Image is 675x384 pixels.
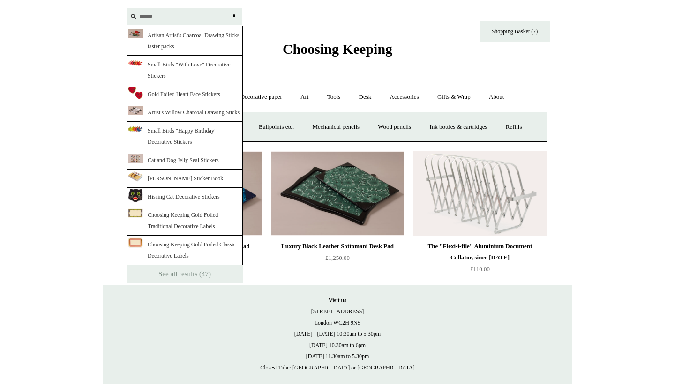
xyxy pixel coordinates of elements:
a: Shopping Basket (7) [480,21,550,42]
a: The "Flexi-i-file" Aluminium Document Collator, since 1941 The "Flexi-i-file" Aluminium Document ... [413,151,547,236]
a: Refills [497,115,531,140]
p: [STREET_ADDRESS] London WC2H 9NS [DATE] - [DATE] 10:30am to 5:30pm [DATE] 10.30am to 6pm [DATE] 1... [112,295,562,373]
a: Cat and Dog Jelly Seal Stickers [127,151,243,170]
img: CopyrightChoosingKeepingBS202007151791518015181RT_thumb.jpg [128,29,143,38]
a: Gifts & Wrap [429,85,479,110]
a: Choosing Keeping Gold Foiled Traditional Decorative Labels [127,206,243,236]
a: Wood pencils [369,115,420,140]
div: Luxury Black Leather Sottomani Desk Pad [273,241,402,252]
img: The "Flexi-i-file" Aluminium Document Collator, since 1941 [413,151,547,236]
a: See all results (47) [127,265,243,283]
img: KUxGt6gsBFKZyG9mWO7ePsyma5vyQLRiVDR3i5IjFuk_thumb.png [128,86,143,99]
a: Tools [319,85,349,110]
a: Small Birds "With Love" Decorative Stickers [127,56,243,85]
a: About [480,85,513,110]
div: The "Flexi-i-file" Aluminium Document Collator, since [DATE] [416,241,544,263]
a: Gold Foiled Heart Face Stickers [127,85,243,103]
a: [PERSON_NAME] Sticker Book [127,170,243,188]
a: Decorative paper [232,85,291,110]
a: Accessories [382,85,427,110]
img: Ab7ztYDFJJxRxrlgV-UJ67wWigU9y-RUK9NIjYbnDYU_thumb.png [128,208,143,218]
a: Hissing Cat Decorative Stickers [127,188,243,206]
a: Desk [351,85,380,110]
a: Choosing Keeping [283,49,392,55]
a: Artist's Willow Charcoal Drawing Sticks [127,103,243,122]
a: Ballpoints etc. [250,115,302,140]
a: Artisan Artist's Charcoal Drawing Sticks, taster packs [127,26,243,56]
img: 9VA5cgCa0yt19arz2iW6Oka6PZyfPAfwHEPtZODjWkM_thumb.png [128,188,143,202]
img: ryvrPc-zy8qKCj_BoaaVBvAUf5Ahn9l3xLUjQ2y7IOA_thumb.png [128,237,143,248]
span: Choosing Keeping [283,41,392,57]
span: £110.00 [470,266,490,273]
img: cZR02QD3Hb54DjtWajMFIiGxouy5yJJBu186C8BCQXk_thumb.png [128,126,143,132]
span: £1,250.00 [325,254,350,261]
img: NAbA9TEZPZqZvTLE6CmKQbvIpSAoc5Yv0HVjq4B2loQ_thumb.png [128,60,143,66]
a: Ink bottles & cartridges [421,115,495,140]
img: CopyrightChoosingKepeingBSMarch20221705717058RT_thumb.jpg [128,154,143,163]
a: Mechanical pencils [304,115,368,140]
a: Luxury Black Leather Sottomani Desk Pad £1,250.00 [271,241,404,279]
img: CopyrightChoosingKeepingBS202007151761517715178RT_thumb.jpg [128,106,143,115]
a: Small Birds "Happy Birthday" - Decorative Stickers [127,122,243,151]
img: Luxury Black Leather Sottomani Desk Pad [271,151,404,236]
img: UhXn7L7Z4MJvGksWZ7LdworO2LdxTf3sOhRHc3s79Ho_thumb.png [128,171,143,182]
strong: Visit us [329,297,346,303]
a: Luxury Black Leather Sottomani Desk Pad Luxury Black Leather Sottomani Desk Pad [271,151,404,236]
a: Art [292,85,317,110]
a: Choosing Keeping Gold Foiled Classic Decorative Labels [127,236,243,265]
a: The "Flexi-i-file" Aluminium Document Collator, since [DATE] £110.00 [413,241,547,279]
